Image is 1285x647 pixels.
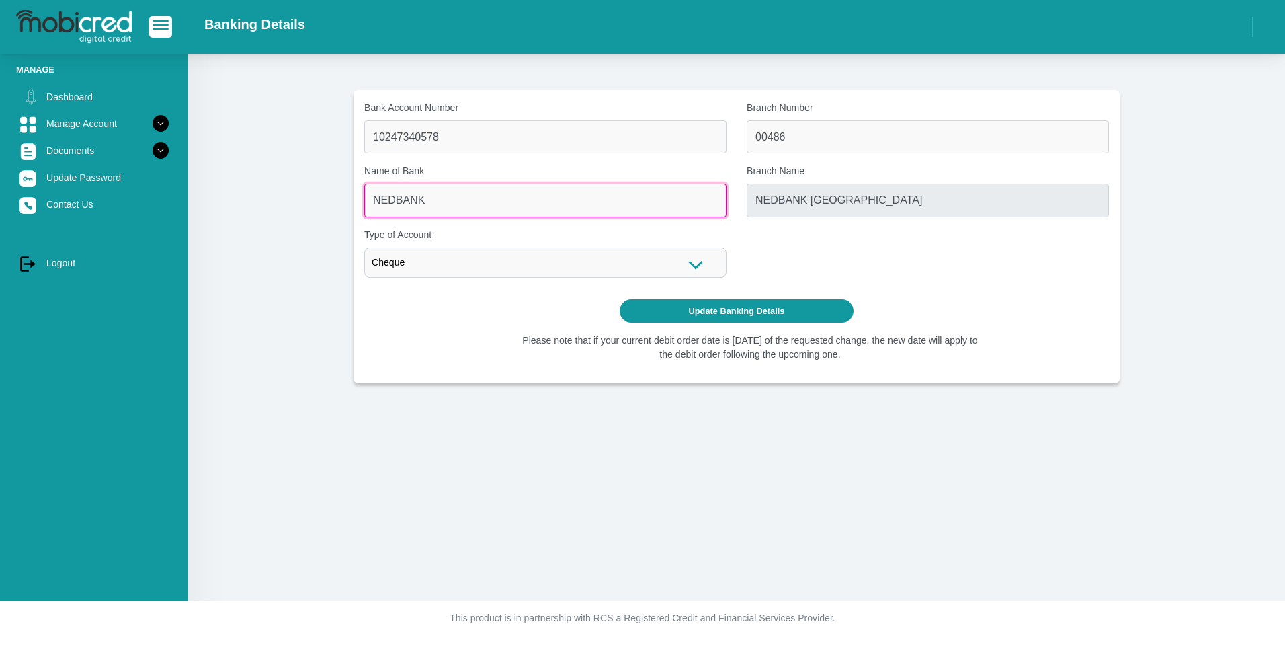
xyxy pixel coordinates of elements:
label: Name of Bank [364,164,727,178]
input: Branch Name [747,184,1109,217]
button: Update Banking Details [620,299,854,323]
li: Manage [16,63,172,76]
a: Logout [16,250,172,276]
input: Bank Account Number [364,120,727,153]
a: Documents [16,138,172,163]
a: Contact Us [16,192,172,217]
a: Update Password [16,165,172,190]
label: Bank Account Number [364,101,727,115]
p: This product is in partnership with RCS a Registered Credit and Financial Services Provider. [270,611,1015,625]
a: Dashboard [16,84,172,110]
label: Branch Number [747,101,1109,115]
li: Please note that if your current debit order date is [DATE] of the requested change, the new date... [519,334,982,362]
img: logo-mobicred.svg [16,10,132,44]
a: Manage Account [16,111,172,137]
input: Branch Number [747,120,1109,153]
label: Type of Account [364,228,727,242]
label: Branch Name [747,164,1109,178]
h2: Banking Details [204,16,305,32]
div: Cheque [364,248,727,278]
input: Name of Bank [364,184,727,217]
